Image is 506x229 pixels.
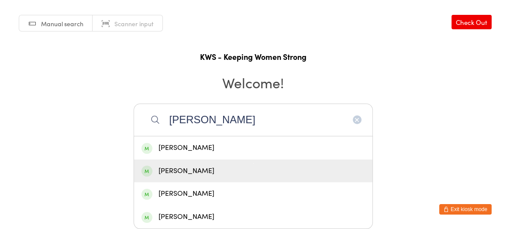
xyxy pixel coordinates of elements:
[141,211,365,223] div: [PERSON_NAME]
[134,104,373,136] input: Search
[9,51,497,62] h1: KWS - Keeping Women Strong
[41,19,83,28] span: Manual search
[439,204,492,215] button: Exit kiosk mode
[9,73,497,92] h2: Welcome!
[141,142,365,154] div: [PERSON_NAME]
[141,188,365,200] div: [PERSON_NAME]
[114,19,154,28] span: Scanner input
[451,15,492,29] a: Check Out
[141,165,365,177] div: [PERSON_NAME]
